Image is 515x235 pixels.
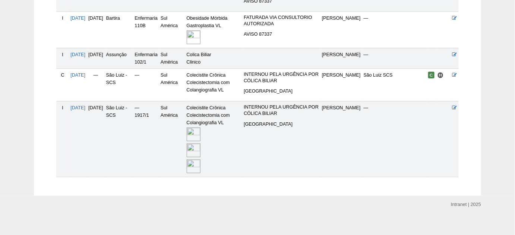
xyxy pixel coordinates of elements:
td: [PERSON_NAME] [320,102,362,177]
td: — [87,68,105,102]
td: São Luiz - SCS [105,102,133,177]
td: Sul América [159,48,185,68]
td: — 1917/1 [133,102,159,177]
div: I [58,51,67,58]
p: [GEOGRAPHIC_DATA] [244,121,319,128]
td: São Luiz SCS [362,68,427,102]
td: — [362,102,427,177]
td: Enfermaria 102/1 [133,48,159,68]
td: Sul América [159,68,185,102]
td: — [362,48,427,68]
td: Obesidade Mórbida Gastroplastia VL [185,12,243,48]
span: Confirmada [428,72,435,78]
p: FATURADA VIA CONSULTORIO AUTORIZADA [244,15,319,27]
p: [GEOGRAPHIC_DATA] [244,88,319,94]
td: São Luiz - SCS [105,68,133,102]
a: [DATE] [70,52,85,57]
div: I [58,15,67,22]
td: [PERSON_NAME] [320,48,362,68]
td: Colica Biliar Clinico [185,48,243,68]
td: — [362,12,427,48]
a: [DATE] [70,16,85,21]
div: Intranet | 2025 [451,201,481,208]
td: Enfermaria 110B [133,12,159,48]
td: Colecistite Crônica Colecistectomia com Colangiografia VL [185,68,243,102]
td: [PERSON_NAME] [320,12,362,48]
span: Hospital [437,72,444,78]
td: Sul América [159,102,185,177]
p: INTERNOU PELA URGÊNCIA POR CÓLICA BILIAR [244,71,319,84]
td: Assunção [105,48,133,68]
span: [DATE] [88,105,103,110]
div: I [58,104,67,112]
span: [DATE] [88,52,103,57]
p: INTERNOU PELA URGÊNCIA POR CÓLICA BILIAR [244,104,319,117]
p: AVISO 87337 [244,31,319,38]
div: C [58,71,67,79]
a: [DATE] [70,73,85,78]
td: Colecistite Crônica Colecistectomia com Colangiografia VL [185,102,243,177]
span: [DATE] [88,16,103,21]
td: [PERSON_NAME] [320,68,362,102]
td: Sul América [159,12,185,48]
td: — [133,68,159,102]
td: Bartira [105,12,133,48]
a: [DATE] [70,105,85,110]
